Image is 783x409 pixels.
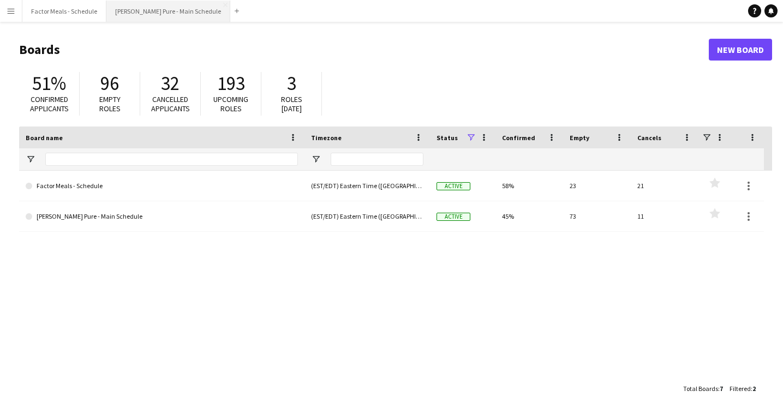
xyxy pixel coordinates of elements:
span: Filtered [730,384,751,393]
div: : [683,378,723,399]
a: [PERSON_NAME] Pure - Main Schedule [26,201,298,232]
span: Roles [DATE] [281,94,302,113]
a: New Board [709,39,772,61]
div: 11 [631,201,698,231]
button: [PERSON_NAME] Pure - Main Schedule [106,1,230,22]
span: Board name [26,134,63,142]
span: Empty roles [99,94,121,113]
span: 2 [752,384,756,393]
span: Total Boards [683,384,718,393]
div: 45% [495,201,563,231]
span: Cancels [637,134,661,142]
a: Factor Meals - Schedule [26,171,298,201]
span: Active [437,213,470,221]
span: 32 [161,71,180,95]
span: Empty [570,134,589,142]
span: 7 [720,384,723,393]
span: 51% [32,71,66,95]
span: Confirmed [502,134,535,142]
span: Upcoming roles [213,94,248,113]
h1: Boards [19,41,709,58]
span: Cancelled applicants [151,94,190,113]
div: 73 [563,201,631,231]
span: Status [437,134,458,142]
span: 96 [100,71,119,95]
button: Factor Meals - Schedule [22,1,106,22]
div: (EST/EDT) Eastern Time ([GEOGRAPHIC_DATA] & [GEOGRAPHIC_DATA]) [304,171,430,201]
input: Timezone Filter Input [331,153,423,166]
span: Timezone [311,134,342,142]
button: Open Filter Menu [311,154,321,164]
div: 21 [631,171,698,201]
div: : [730,378,756,399]
span: Active [437,182,470,190]
div: 58% [495,171,563,201]
span: Confirmed applicants [30,94,69,113]
div: (EST/EDT) Eastern Time ([GEOGRAPHIC_DATA] & [GEOGRAPHIC_DATA]) [304,201,430,231]
span: 193 [217,71,245,95]
input: Board name Filter Input [45,153,298,166]
button: Open Filter Menu [26,154,35,164]
div: 23 [563,171,631,201]
span: 3 [287,71,296,95]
